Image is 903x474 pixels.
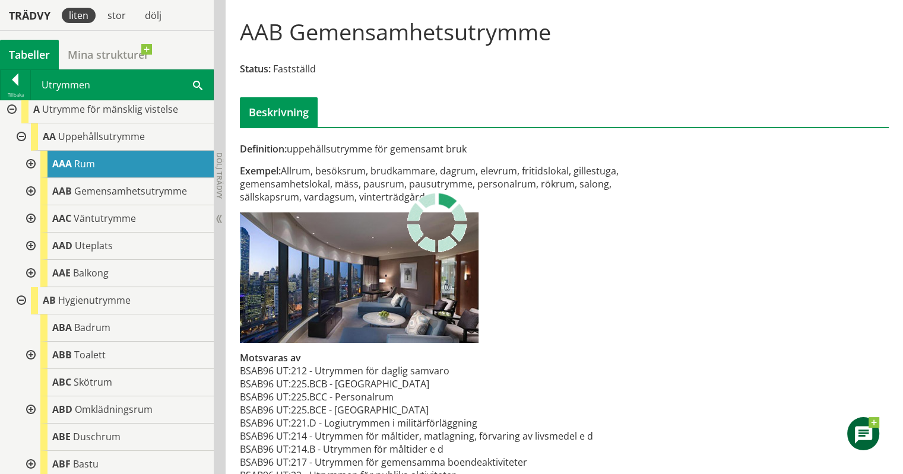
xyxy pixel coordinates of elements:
[19,342,214,369] div: Gå till informationssidan för CoClass Studio
[240,416,291,430] td: BSAB96 UT:
[52,348,72,361] span: ABB
[19,260,214,287] div: Gå till informationssidan för CoClass Studio
[240,364,291,377] td: BSAB96 UT:
[291,377,593,390] td: 225.BCB - [GEOGRAPHIC_DATA]
[52,457,71,470] span: ABF
[291,416,593,430] td: 221.D - Logiutrymmen i militärförläggning
[74,184,187,198] span: Gemensamhetsutrymme
[52,321,72,334] span: ABA
[52,184,72,198] span: AAB
[73,266,109,279] span: Balkong
[273,62,316,75] span: Fastställd
[19,151,214,178] div: Gå till informationssidan för CoClass Studio
[73,457,99,470] span: Bastu
[75,239,113,252] span: Uteplats
[240,62,271,75] span: Status:
[291,443,593,456] td: 214.B - Utrymmen för måltider e d
[31,70,213,100] div: Utrymmen
[73,430,121,443] span: Duschrum
[291,390,593,403] td: 225.BCC - Personalrum
[240,390,291,403] td: BSAB96 UT:
[33,103,40,116] span: A
[52,157,72,170] span: AAA
[74,157,95,170] span: Rum
[19,233,214,260] div: Gå till informationssidan för CoClass Studio
[74,376,112,389] span: Skötrum
[74,348,106,361] span: Toalett
[240,97,318,127] div: Beskrivning
[240,351,301,364] span: Motsvaras av
[58,130,145,143] span: Uppehållsutrymme
[42,103,178,116] span: Utrymme för mänsklig vistelse
[19,369,214,396] div: Gå till informationssidan för CoClass Studio
[291,364,593,377] td: 212 - Utrymmen för daglig samvaro
[52,239,72,252] span: AAD
[19,396,214,424] div: Gå till informationssidan för CoClass Studio
[240,430,291,443] td: BSAB96 UT:
[52,430,71,443] span: ABE
[138,8,169,23] div: dölj
[75,403,153,416] span: Omklädningsrum
[52,212,71,225] span: AAC
[240,164,281,177] span: Exempel:
[52,266,71,279] span: AAE
[19,205,214,233] div: Gå till informationssidan för CoClass Studio
[59,40,158,69] a: Mina strukturer
[240,443,291,456] td: BSAB96 UT:
[240,142,667,155] div: uppehållsutrymme för gemensamt bruk
[407,193,467,252] img: Laddar
[100,8,133,23] div: stor
[52,403,72,416] span: ABD
[43,130,56,143] span: AA
[240,18,551,44] h1: AAB Gemensamhetsutrymme
[240,212,479,343] img: aab-gemensamhetsrum-1.jpg
[19,178,214,205] div: Gå till informationssidan för CoClass Studio
[240,403,291,416] td: BSAB96 UT:
[62,8,96,23] div: liten
[214,152,224,199] span: Dölj trädvy
[291,456,593,469] td: 217 - Utrymmen för gemensamma boendeaktiviteter
[2,9,57,22] div: Trädvy
[19,314,214,342] div: Gå till informationssidan för CoClass Studio
[74,321,110,334] span: Badrum
[52,376,71,389] span: ABC
[1,90,30,100] div: Tillbaka
[291,403,593,416] td: 225.BCE - [GEOGRAPHIC_DATA]
[240,164,667,203] div: Allrum, besöksrum, brudkammare, dagrum, elevrum, fritidslokal, gillestuga, gemensamhetslokal, mäs...
[19,424,214,451] div: Gå till informationssidan för CoClass Studio
[9,123,214,287] div: Gå till informationssidan för CoClass Studio
[74,212,136,225] span: Väntutrymme
[193,78,202,91] span: Sök i tabellen
[43,294,56,307] span: AB
[58,294,131,307] span: Hygienutrymme
[291,430,593,443] td: 214 - Utrymmen för måltider, matlagning, förvaring av livsmedel e d
[240,456,291,469] td: BSAB96 UT:
[240,142,287,155] span: Definition:
[240,377,291,390] td: BSAB96 UT:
